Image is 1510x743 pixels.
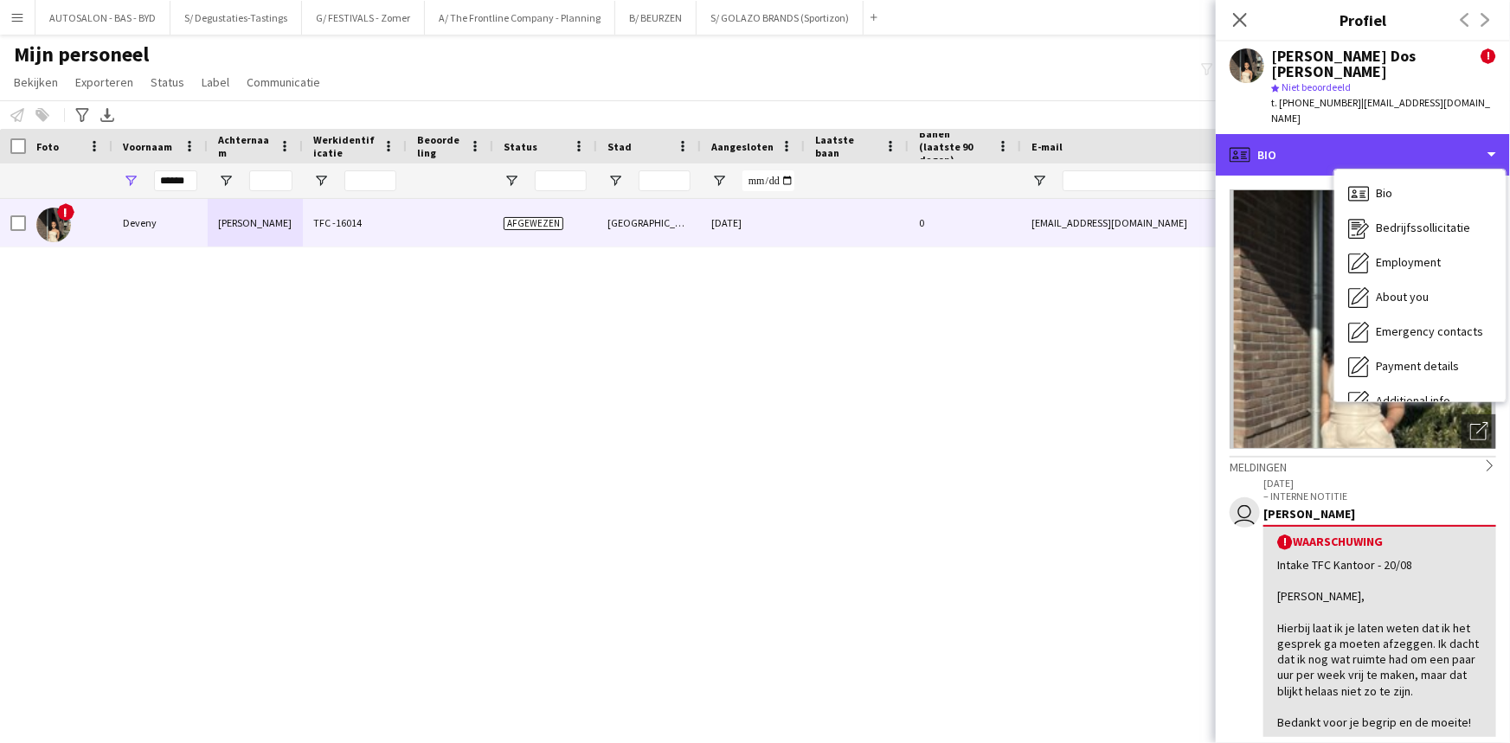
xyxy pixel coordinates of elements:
[97,105,118,125] app-action-btn: Exporteer XLSX
[1271,96,1490,125] span: | [EMAIL_ADDRESS][DOMAIN_NAME]
[615,1,697,35] button: B/ BEURZEN
[1334,246,1506,280] div: Employment
[170,1,302,35] button: S/ Degustaties-Tastings
[1063,170,1357,191] input: E-mail Filter Invoer
[112,199,208,247] div: Deveny
[1031,173,1047,189] button: Open Filtermenu
[35,1,170,35] button: AUTOSALON - BAS - BYD
[1334,349,1506,384] div: Payment details
[1021,199,1367,247] div: [EMAIL_ADDRESS][DOMAIN_NAME]
[14,42,149,67] span: Mijn personeel
[313,133,376,159] span: Werkidentificatie
[1334,280,1506,315] div: About you
[313,173,329,189] button: Open Filtermenu
[1277,534,1482,550] div: Waarschuwing
[1334,211,1506,246] div: Bedrijfssollicitatie
[36,140,59,153] span: Foto
[202,74,229,90] span: Label
[1271,96,1361,109] span: t. [PHONE_NUMBER]
[1263,506,1496,522] div: [PERSON_NAME]
[68,71,140,93] a: Exporteren
[1334,384,1506,419] div: Additional info
[1481,48,1496,64] span: !
[1376,289,1429,304] span: About you
[597,199,701,247] div: [GEOGRAPHIC_DATA]
[123,140,172,153] span: Voornaam
[697,1,864,35] button: S/ GOLAZO BRANDS (Sportizon)
[711,140,774,153] span: Aangesloten
[1230,456,1496,475] div: Meldingen
[1376,358,1459,374] span: Payment details
[1031,140,1063,153] span: E-mail
[1376,254,1441,270] span: Employment
[1277,557,1482,730] div: Intake TFC Kantoor - 20/08 [PERSON_NAME], Hierbij laat ik je laten weten dat ik het gesprek ga mo...
[1263,477,1496,490] p: [DATE]
[1334,315,1506,349] div: Emergency contacts
[1462,414,1496,449] div: Foto's pop-up openen
[75,74,133,90] span: Exporteren
[711,173,727,189] button: Open Filtermenu
[504,217,563,230] span: Afgewezen
[1376,323,1483,339] span: Emergency contacts
[535,170,587,191] input: Status Filter Invoer
[909,199,1021,247] div: 0
[1216,134,1510,176] div: Bio
[14,74,58,90] span: Bekijken
[123,173,138,189] button: Open Filtermenu
[425,1,615,35] button: A/ The Frontline Company - Planning
[247,74,320,90] span: Communicatie
[195,71,236,93] a: Label
[208,199,303,247] div: [PERSON_NAME]
[1277,535,1293,550] span: !
[57,203,74,221] span: !
[218,133,272,159] span: Achternaam
[1263,490,1496,503] p: – INTERNE NOTITIE
[607,173,623,189] button: Open Filtermenu
[218,173,234,189] button: Open Filtermenu
[344,170,396,191] input: Werkidentificatie Filter Invoer
[303,199,407,247] div: TFC -16014
[7,71,65,93] a: Bekijken
[639,170,691,191] input: Stad Filter Invoer
[1376,393,1450,408] span: Additional info
[701,199,805,247] div: [DATE]
[1376,220,1470,235] span: Bedrijfssollicitatie
[417,133,462,159] span: Beoordeling
[1216,9,1510,31] h3: Profiel
[1230,189,1496,449] img: Crew avatar of foto
[72,105,93,125] app-action-btn: Geavanceerde filters
[504,173,519,189] button: Open Filtermenu
[1271,48,1481,80] div: [PERSON_NAME] Dos [PERSON_NAME]
[919,127,990,166] span: Banen (laatste 90 dagen)
[815,133,877,159] span: Laatste baan
[742,170,794,191] input: Aangesloten Filter Invoer
[249,170,292,191] input: Achternaam Filter Invoer
[36,208,71,242] img: Deveny Dos Santos
[154,170,197,191] input: Voornaam Filter Invoer
[240,71,327,93] a: Communicatie
[144,71,191,93] a: Status
[504,140,537,153] span: Status
[1376,185,1392,201] span: Bio
[302,1,425,35] button: G/ FESTIVALS - Zomer
[607,140,632,153] span: Stad
[151,74,184,90] span: Status
[1282,80,1351,93] span: Niet beoordeeld
[1334,176,1506,211] div: Bio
